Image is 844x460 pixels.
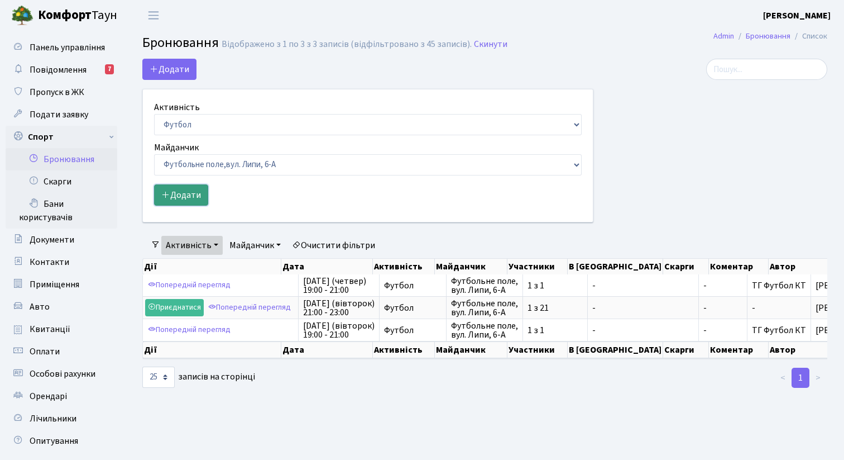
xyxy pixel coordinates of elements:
span: - [592,303,694,312]
span: Футбол [384,281,442,290]
label: Майданчик [154,141,199,154]
span: [DATE] (вівторок) 19:00 - 21:00 [303,321,375,339]
a: Бронювання [746,30,790,42]
select: записів на сторінці [142,367,175,388]
a: [PERSON_NAME] [763,9,831,22]
a: Спорт [6,126,117,148]
span: Документи [30,234,74,246]
span: 1 з 1 [527,326,583,335]
th: Участники [507,342,568,358]
a: Очистити фільтри [287,236,380,255]
span: Футбол [384,303,442,312]
nav: breadcrumb [697,25,844,48]
button: Переключити навігацію [140,6,167,25]
a: Скинути [474,39,507,50]
button: Додати [154,184,208,206]
span: Приміщення [30,278,79,291]
a: Активність [161,236,223,255]
th: В [GEOGRAPHIC_DATA] [568,342,663,358]
a: Попередній перегляд [145,277,233,294]
span: - [592,326,694,335]
a: Попередній перегляд [205,299,294,316]
span: Панель управління [30,41,105,54]
span: Бронювання [142,33,219,53]
a: 1 [792,368,809,388]
a: Попередній перегляд [145,321,233,339]
span: Футбольне поле, вул. Липи, 6-А [451,321,518,339]
li: Список [790,30,827,42]
a: Панель управління [6,36,117,59]
span: Оплати [30,345,60,358]
th: Дії [143,259,281,274]
span: Повідомлення [30,64,87,76]
div: 7 [105,64,114,74]
span: Квитанції [30,323,70,335]
a: Бани користувачів [6,193,117,229]
span: - [592,281,694,290]
span: Авто [30,301,50,313]
span: Футбольне поле, вул. Липи, 6-А [451,277,518,295]
th: Дата [281,259,372,274]
span: ТГ Футбол КТ [752,279,806,292]
span: Футбольне поле, вул. Липи, 6-А [451,299,518,317]
span: Футбол [384,326,442,335]
span: [DATE] (четвер) 19:00 - 21:00 [303,277,375,295]
th: Дата [281,342,372,358]
a: Оплати [6,340,117,363]
th: Дії [143,342,281,358]
th: Коментар [709,342,769,358]
span: 1 з 21 [527,303,583,312]
th: Майданчик [435,259,507,274]
a: Подати заявку [6,103,117,126]
span: Таун [38,6,117,25]
a: Приєднатися [145,299,204,316]
span: [DATE] (вівторок) 21:00 - 23:00 [303,299,375,317]
a: Бронювання [6,148,117,170]
th: Активність [373,259,435,274]
a: Пропуск в ЖК [6,81,117,103]
a: Лічильники [6,407,117,430]
th: Активність [373,342,435,358]
a: Опитування [6,430,117,452]
span: Особові рахунки [30,368,95,380]
span: - [703,281,742,290]
th: В [GEOGRAPHIC_DATA] [568,259,663,274]
span: Подати заявку [30,108,88,121]
label: Активність [154,101,200,114]
input: Пошук... [706,59,827,80]
a: Майданчик [225,236,285,255]
div: Відображено з 1 по 3 з 3 записів (відфільтровано з 45 записів). [222,39,472,50]
a: Контакти [6,251,117,273]
b: Комфорт [38,6,92,24]
img: logo.png [11,4,33,27]
a: Приміщення [6,273,117,296]
th: Участники [507,259,568,274]
span: Лічильники [30,412,76,425]
span: Опитування [30,435,78,447]
a: Квитанції [6,318,117,340]
a: Орендарі [6,385,117,407]
th: Майданчик [435,342,507,358]
span: ТГ Футбол КТ [752,324,806,336]
th: Скарги [663,342,709,358]
a: Авто [6,296,117,318]
th: Скарги [663,259,709,274]
a: Повідомлення7 [6,59,117,81]
span: - [703,326,742,335]
span: Пропуск в ЖК [30,86,84,98]
label: записів на сторінці [142,367,255,388]
a: Документи [6,229,117,251]
a: Скарги [6,170,117,193]
a: Admin [713,30,734,42]
button: Додати [142,59,196,80]
th: Коментар [709,259,769,274]
span: Контакти [30,256,69,268]
span: - [752,302,755,314]
span: 1 з 1 [527,281,583,290]
span: - [703,303,742,312]
span: Орендарі [30,390,67,402]
a: Особові рахунки [6,363,117,385]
